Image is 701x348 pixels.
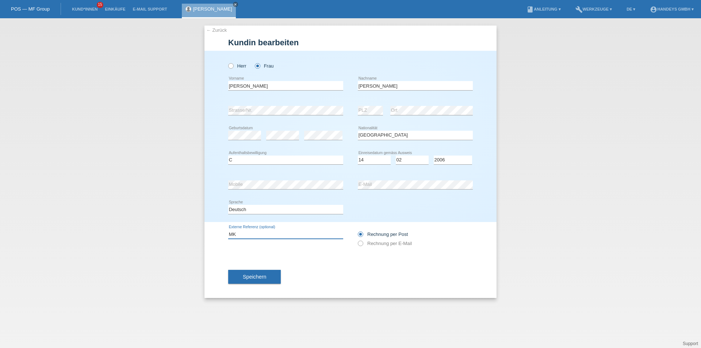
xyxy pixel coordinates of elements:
[358,241,363,250] input: Rechnung per E-Mail
[228,63,246,69] label: Herr
[68,7,101,11] a: Kund*innen
[526,6,534,13] i: book
[358,232,363,241] input: Rechnung per Post
[129,7,171,11] a: E-Mail Support
[234,3,237,6] i: close
[193,6,232,12] a: [PERSON_NAME]
[233,2,238,7] a: close
[243,274,266,280] span: Speichern
[572,7,616,11] a: buildWerkzeuge ▾
[646,7,697,11] a: account_circleHandeys GmbH ▾
[255,63,273,69] label: Frau
[358,241,412,246] label: Rechnung per E-Mail
[228,38,473,47] h1: Kundin bearbeiten
[206,27,227,33] a: ← Zurück
[97,2,103,8] span: 15
[255,63,260,68] input: Frau
[358,232,408,237] label: Rechnung per Post
[575,6,583,13] i: build
[228,270,281,284] button: Speichern
[650,6,657,13] i: account_circle
[683,341,698,346] a: Support
[11,6,50,12] a: POS — MF Group
[101,7,129,11] a: Einkäufe
[228,63,233,68] input: Herr
[623,7,639,11] a: DE ▾
[523,7,564,11] a: bookAnleitung ▾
